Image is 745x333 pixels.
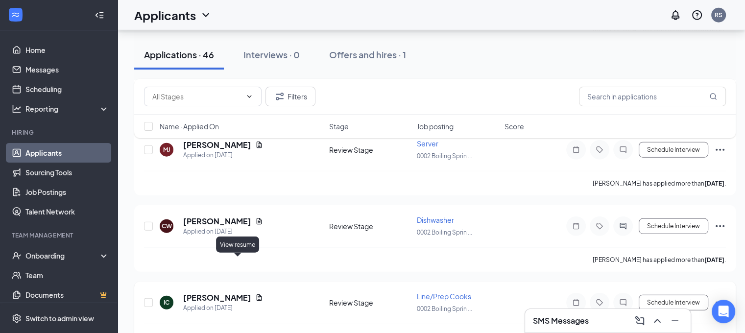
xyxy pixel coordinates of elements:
[12,313,22,323] svg: Settings
[25,285,109,305] a: DocumentsCrown
[667,313,683,329] button: Minimize
[594,146,605,154] svg: Tag
[25,163,109,182] a: Sourcing Tools
[329,145,411,155] div: Review Stage
[669,315,681,327] svg: Minimize
[274,91,286,102] svg: Filter
[255,294,263,302] svg: Document
[417,215,454,224] span: Dishwasher
[329,298,411,308] div: Review Stage
[164,298,169,307] div: IC
[265,87,315,106] button: Filter Filters
[714,220,726,232] svg: Ellipses
[144,48,214,61] div: Applications · 46
[183,227,263,237] div: Applied on [DATE]
[25,104,110,114] div: Reporting
[12,128,107,137] div: Hiring
[639,142,708,158] button: Schedule Interview
[594,222,605,230] svg: Tag
[134,7,196,24] h1: Applicants
[25,202,109,221] a: Talent Network
[25,182,109,202] a: Job Postings
[714,144,726,156] svg: Ellipses
[329,221,411,231] div: Review Stage
[704,256,724,263] b: [DATE]
[417,152,472,160] span: 0002 Boiling Sprin ...
[25,265,109,285] a: Team
[329,48,406,61] div: Offers and hires · 1
[639,218,708,234] button: Schedule Interview
[417,121,454,131] span: Job posting
[712,300,735,323] div: Open Intercom Messenger
[329,121,349,131] span: Stage
[160,121,219,131] span: Name · Applied On
[639,295,708,310] button: Schedule Interview
[570,146,582,154] svg: Note
[533,315,589,326] h3: SMS Messages
[617,146,629,154] svg: ChatInactive
[243,48,300,61] div: Interviews · 0
[709,93,717,100] svg: MagnifyingGlass
[12,231,107,239] div: Team Management
[417,229,472,236] span: 0002 Boiling Sprin ...
[505,121,524,131] span: Score
[670,9,681,21] svg: Notifications
[25,251,101,261] div: Onboarding
[163,145,170,154] div: MJ
[183,216,251,227] h5: [PERSON_NAME]
[25,79,109,99] a: Scheduling
[417,292,471,301] span: Line/Prep Cooks
[255,217,263,225] svg: Document
[152,91,241,102] input: All Stages
[691,9,703,21] svg: QuestionInfo
[25,40,109,60] a: Home
[570,299,582,307] svg: Note
[11,10,21,20] svg: WorkstreamLogo
[417,305,472,312] span: 0002 Boiling Sprin ...
[570,222,582,230] svg: Note
[25,313,94,323] div: Switch to admin view
[25,60,109,79] a: Messages
[216,237,259,253] div: View resume
[634,315,646,327] svg: ComposeMessage
[183,150,263,160] div: Applied on [DATE]
[25,143,109,163] a: Applicants
[649,313,665,329] button: ChevronUp
[95,10,104,20] svg: Collapse
[617,299,629,307] svg: ChatInactive
[715,11,722,19] div: RS
[593,256,726,264] p: [PERSON_NAME] has applied more than .
[594,299,605,307] svg: Tag
[12,104,22,114] svg: Analysis
[183,292,251,303] h5: [PERSON_NAME]
[245,93,253,100] svg: ChevronDown
[651,315,663,327] svg: ChevronUp
[714,297,726,309] svg: Ellipses
[162,222,172,230] div: CW
[593,179,726,188] p: [PERSON_NAME] has applied more than .
[12,251,22,261] svg: UserCheck
[617,222,629,230] svg: ActiveChat
[704,180,724,187] b: [DATE]
[200,9,212,21] svg: ChevronDown
[632,313,648,329] button: ComposeMessage
[579,87,726,106] input: Search in applications
[183,303,263,313] div: Applied on [DATE]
